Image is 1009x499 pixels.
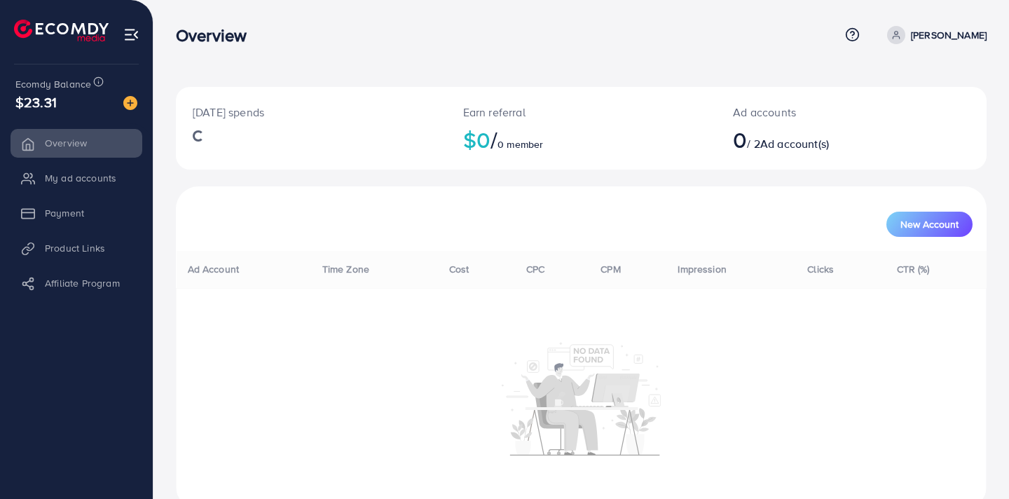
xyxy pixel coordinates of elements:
[176,25,258,46] h3: Overview
[14,20,109,41] img: logo
[911,27,987,43] p: [PERSON_NAME]
[15,77,91,91] span: Ecomdy Balance
[733,104,902,121] p: Ad accounts
[123,27,139,43] img: menu
[123,96,137,110] img: image
[881,26,987,44] a: [PERSON_NAME]
[463,104,700,121] p: Earn referral
[900,219,959,229] span: New Account
[886,212,973,237] button: New Account
[490,123,497,156] span: /
[733,126,902,153] h2: / 2
[193,104,430,121] p: [DATE] spends
[15,92,57,112] span: $23.31
[497,137,543,151] span: 0 member
[463,126,700,153] h2: $0
[733,123,747,156] span: 0
[760,136,829,151] span: Ad account(s)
